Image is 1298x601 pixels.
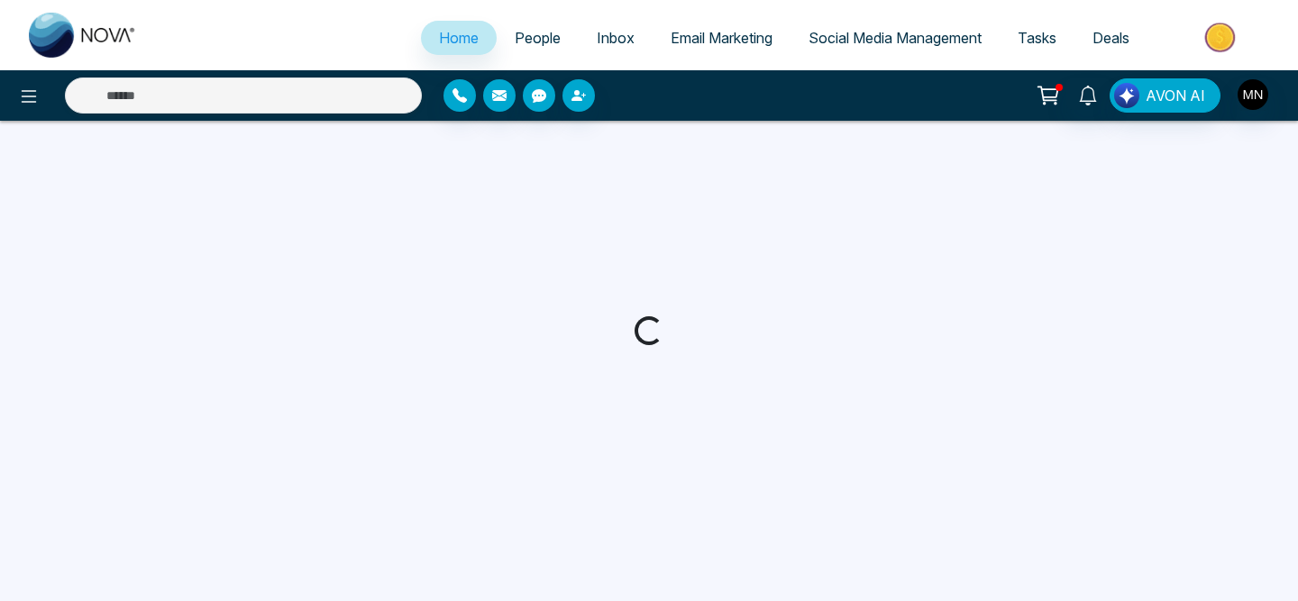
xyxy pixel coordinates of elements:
span: Inbox [597,29,635,47]
a: Deals [1074,21,1147,55]
a: Email Marketing [653,21,791,55]
a: Inbox [579,21,653,55]
img: Market-place.gif [1156,17,1287,58]
a: Social Media Management [791,21,1000,55]
span: People [515,29,561,47]
span: AVON AI [1146,85,1205,106]
a: Tasks [1000,21,1074,55]
a: People [497,21,579,55]
a: Home [421,21,497,55]
span: Tasks [1018,29,1056,47]
img: Lead Flow [1114,83,1139,108]
span: Home [439,29,479,47]
span: Social Media Management [809,29,982,47]
img: Nova CRM Logo [29,13,137,58]
span: Deals [1092,29,1129,47]
button: AVON AI [1110,78,1220,113]
span: Email Marketing [671,29,772,47]
img: User Avatar [1238,79,1268,110]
